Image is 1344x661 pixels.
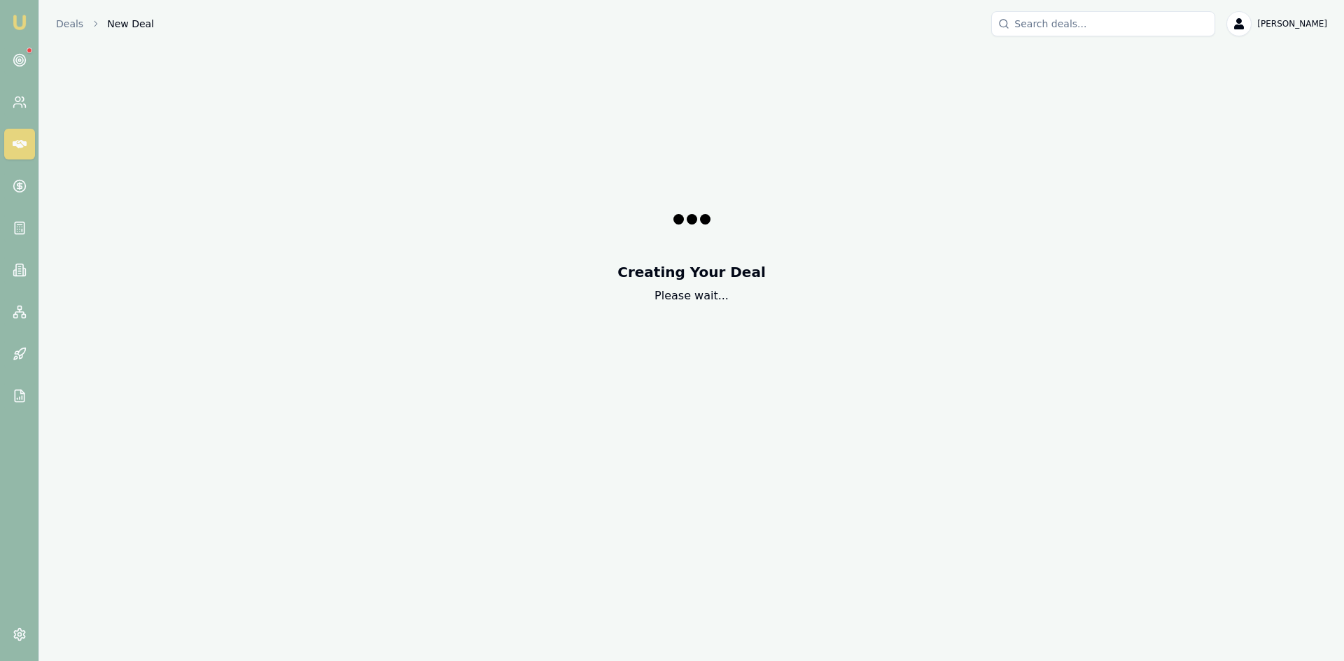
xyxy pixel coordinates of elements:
span: New Deal [107,17,154,31]
img: emu-icon-u.png [11,14,28,31]
span: [PERSON_NAME] [1257,18,1327,29]
input: Search deals [991,11,1215,36]
a: Deals [56,17,83,31]
h2: Creating Your Deal [617,262,766,282]
p: Please wait... [617,287,766,304]
nav: breadcrumb [56,17,154,31]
